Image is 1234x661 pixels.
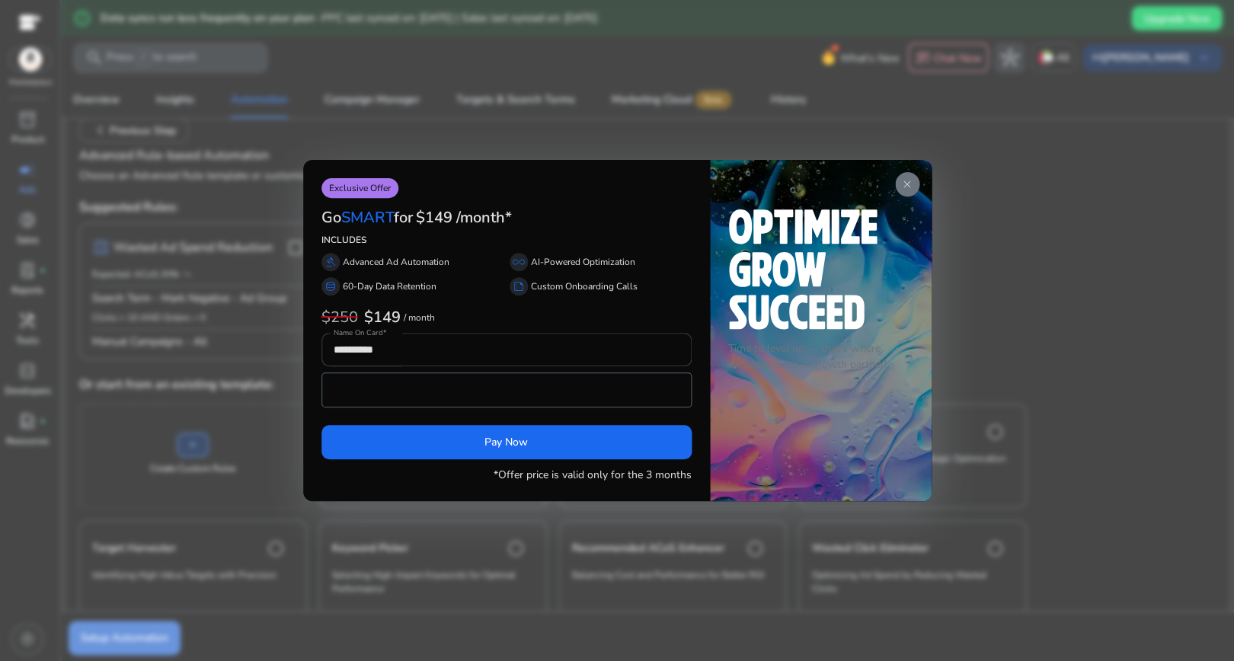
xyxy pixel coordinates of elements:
[324,280,337,292] span: database
[321,209,413,227] h3: Go for
[343,279,436,293] p: 60-Day Data Retention
[531,279,638,293] p: Custom Onboarding Calls
[484,434,528,450] span: Pay Now
[330,375,683,405] iframe: Secure card payment input frame
[321,425,692,459] button: Pay Now
[321,178,398,198] p: Exclusive Offer
[513,256,525,268] span: all_inclusive
[321,308,358,327] h3: $250
[901,178,913,190] span: close
[494,467,692,483] p: *Offer price is valid only for the 3 months
[404,313,435,323] p: / month
[343,255,449,269] p: Advanced Ad Automation
[341,207,394,228] span: SMART
[728,340,913,372] p: Time to level up — that's where we come in. Your growth partner!
[364,307,401,327] b: $149
[531,255,635,269] p: AI-Powered Optimization
[321,233,692,247] p: INCLUDES
[416,209,512,227] h3: $149 /month*
[324,256,337,268] span: gavel
[513,280,525,292] span: summarize
[334,328,382,339] mat-label: Name On Card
